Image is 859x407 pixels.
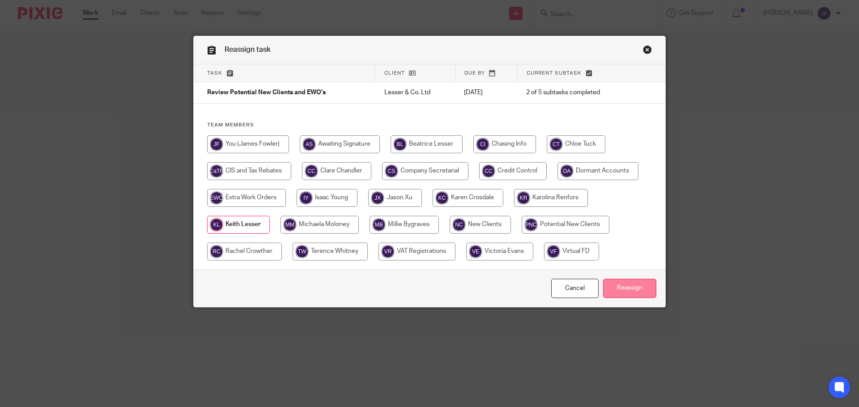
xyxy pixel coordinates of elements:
[207,90,326,96] span: Review Potential New Clients and EWO's
[384,88,447,97] p: Lesser & Co. Ltd
[384,71,405,76] span: Client
[207,71,222,76] span: Task
[207,122,652,129] h4: Team members
[517,82,632,104] td: 2 of 5 subtasks completed
[643,45,652,57] a: Close this dialog window
[527,71,582,76] span: Current subtask
[464,71,485,76] span: Due by
[464,88,508,97] p: [DATE]
[603,279,656,298] input: Reassign
[225,46,271,53] span: Reassign task
[551,279,599,298] a: Close this dialog window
